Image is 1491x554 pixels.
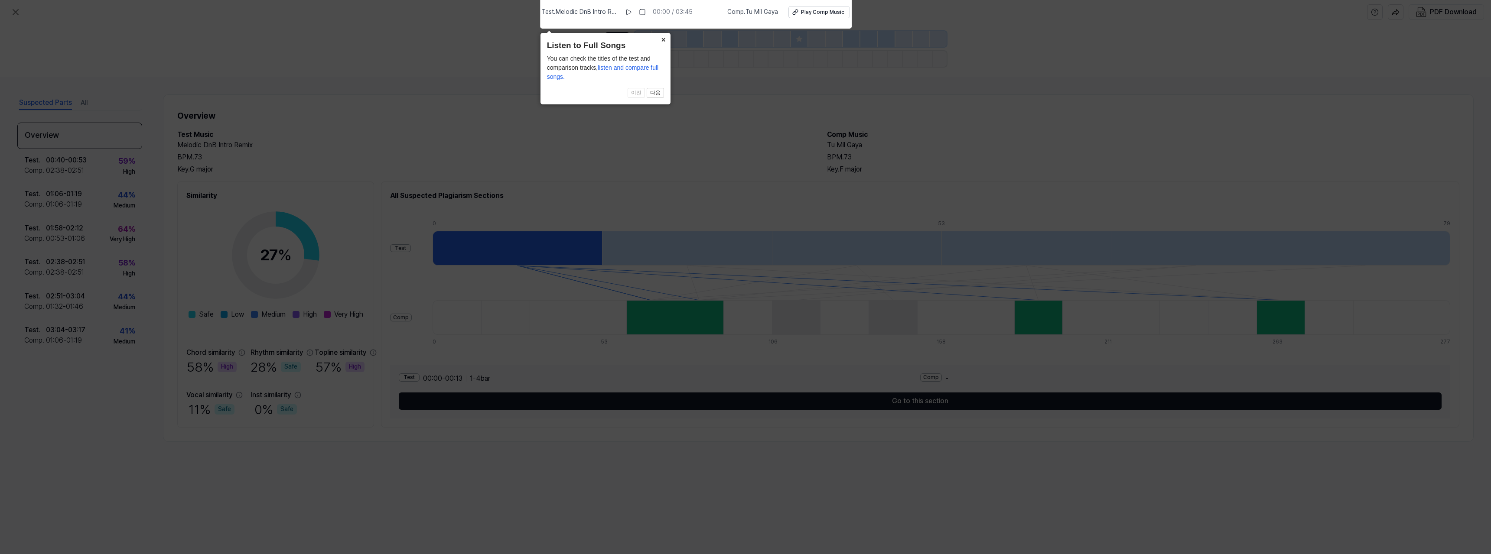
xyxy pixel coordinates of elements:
[647,88,664,98] button: 다음
[788,6,850,18] button: Play Comp Music
[801,9,844,16] div: Play Comp Music
[727,8,778,16] span: Comp . Tu Mil Gaya
[657,33,671,45] button: Close
[547,64,659,80] span: listen and compare full songs.
[547,39,664,52] header: Listen to Full Songs
[542,8,618,16] span: Test . Melodic DnB Intro Remix
[547,54,664,81] div: You can check the titles of the test and comparison tracks,
[653,8,693,16] div: 00:00 / 03:45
